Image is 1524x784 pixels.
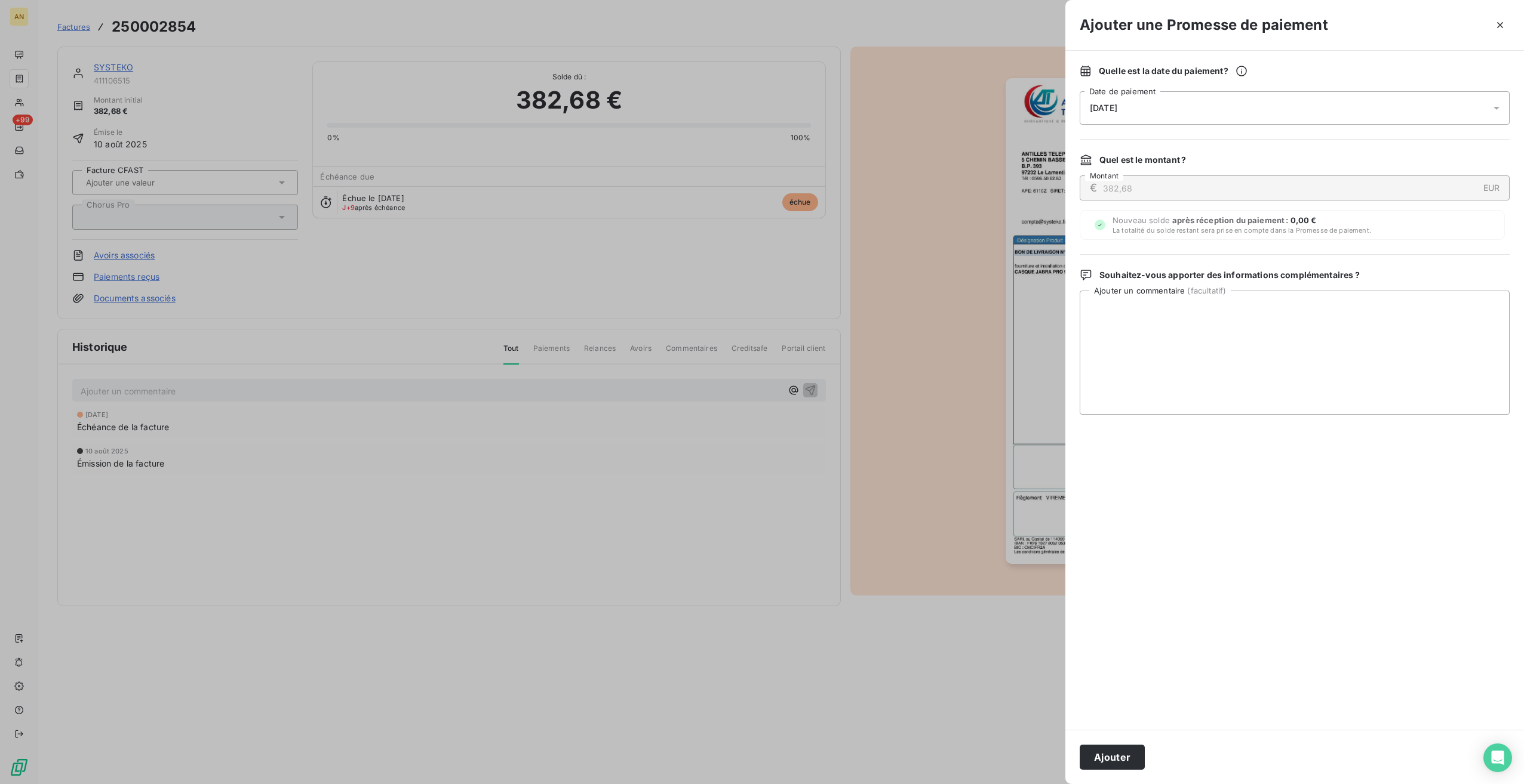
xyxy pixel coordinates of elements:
[1113,226,1371,234] span: La totalité du solde restant sera prise en compte dans la Promesse de paiement.
[1099,65,1248,77] span: Quelle est la date du paiement ?
[1172,215,1291,225] span: après réception du paiement :
[1483,743,1512,772] div: Open Intercom Messenger
[1113,215,1371,234] span: Nouveau solde
[1080,14,1328,36] h3: Ajouter une Promesse de paiement
[1090,103,1117,113] span: [DATE]
[1099,269,1360,281] span: Souhaitez-vous apporter des informations complémentaires ?
[1099,154,1186,166] span: Quel est le montant ?
[1080,745,1145,770] button: Ajouter
[1291,215,1317,225] span: 0,00 €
